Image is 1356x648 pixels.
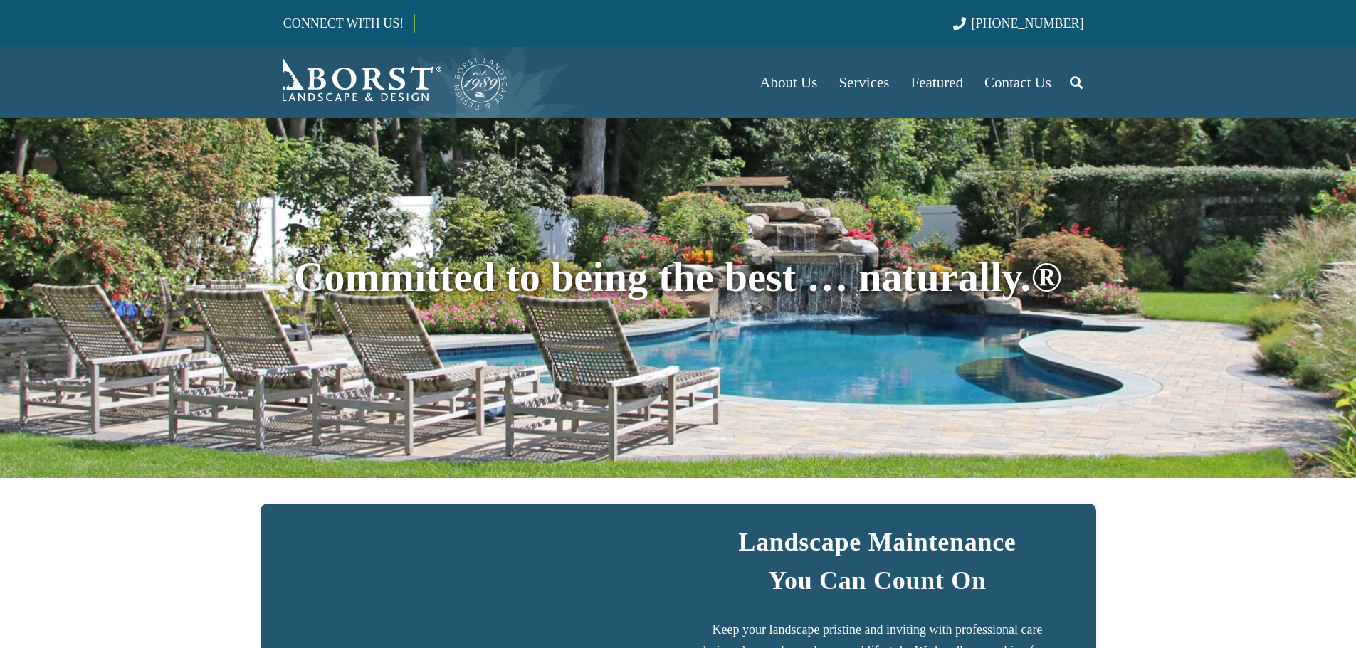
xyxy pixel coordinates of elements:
a: CONNECT WITH US! [273,6,414,41]
strong: You Can Count On [768,566,987,595]
a: Search [1062,65,1090,100]
span: Contact Us [984,74,1051,91]
strong: Landscape Maintenance [738,528,1016,556]
a: Featured [900,47,974,118]
span: [PHONE_NUMBER] [972,16,1084,31]
span: Services [839,74,889,91]
span: Committed to being the best … naturally.® [294,254,1062,300]
a: Borst-Logo [273,54,509,111]
span: About Us [760,74,817,91]
a: About Us [749,47,828,118]
a: [PHONE_NUMBER] [953,16,1083,31]
span: Featured [911,74,963,91]
a: Services [828,47,900,118]
a: Contact Us [974,47,1062,118]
